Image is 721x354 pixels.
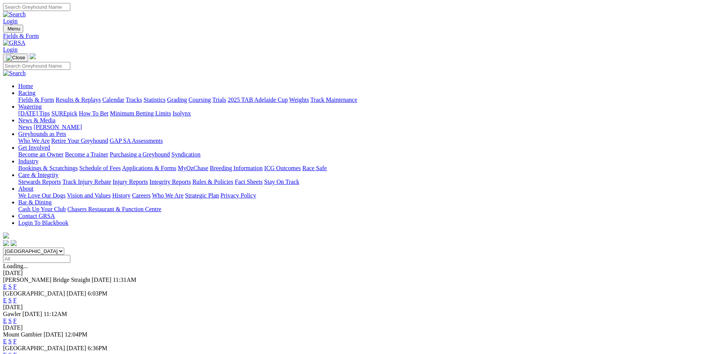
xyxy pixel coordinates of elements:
[264,179,299,185] a: Stay On Track
[88,290,108,297] span: 6:03PM
[302,165,326,171] a: Race Safe
[18,90,35,96] a: Racing
[192,179,233,185] a: Rules & Policies
[13,297,17,303] a: F
[18,144,50,151] a: Get Involved
[3,331,42,338] span: Mount Gambier
[18,165,718,172] div: Industry
[3,304,718,311] div: [DATE]
[212,96,226,103] a: Trials
[3,33,718,40] a: Fields & Form
[67,192,111,199] a: Vision and Values
[3,324,718,331] div: [DATE]
[3,270,718,277] div: [DATE]
[65,151,108,158] a: Become a Trainer
[149,179,191,185] a: Integrity Reports
[30,53,36,59] img: logo-grsa-white.png
[3,232,9,239] img: logo-grsa-white.png
[3,40,25,46] img: GRSA
[167,96,187,103] a: Grading
[18,192,718,199] div: About
[88,345,108,351] span: 6:36PM
[8,318,12,324] a: S
[18,192,65,199] a: We Love Our Dogs
[18,185,33,192] a: About
[264,165,301,171] a: ICG Outcomes
[311,96,357,103] a: Track Maintenance
[55,96,101,103] a: Results & Replays
[18,96,54,103] a: Fields & Form
[235,179,263,185] a: Fact Sheets
[18,124,718,131] div: News & Media
[18,151,718,158] div: Get Involved
[18,96,718,103] div: Racing
[18,220,68,226] a: Login To Blackbook
[18,165,78,171] a: Bookings & Scratchings
[189,96,211,103] a: Coursing
[18,179,61,185] a: Stewards Reports
[126,96,142,103] a: Tracks
[51,110,77,117] a: SUREpick
[171,151,200,158] a: Syndication
[112,192,130,199] a: History
[18,131,66,137] a: Greyhounds as Pets
[132,192,151,199] a: Careers
[18,137,718,144] div: Greyhounds as Pets
[3,18,17,24] a: Login
[110,137,163,144] a: GAP SA Assessments
[13,338,17,345] a: F
[65,331,87,338] span: 12:04PM
[3,318,7,324] a: E
[18,83,33,89] a: Home
[210,165,263,171] a: Breeding Information
[3,70,26,77] img: Search
[144,96,166,103] a: Statistics
[18,110,50,117] a: [DATE] Tips
[18,172,59,178] a: Care & Integrity
[3,338,7,345] a: E
[18,151,63,158] a: Become an Owner
[110,151,170,158] a: Purchasing a Greyhound
[13,318,17,324] a: F
[228,96,288,103] a: 2025 TAB Adelaide Cup
[33,124,82,130] a: [PERSON_NAME]
[18,117,55,123] a: News & Media
[3,54,28,62] button: Toggle navigation
[18,110,718,117] div: Wagering
[3,240,9,246] img: facebook.svg
[8,297,12,303] a: S
[3,11,26,18] img: Search
[178,165,208,171] a: MyOzChase
[18,206,718,213] div: Bar & Dining
[173,110,191,117] a: Isolynx
[289,96,309,103] a: Weights
[44,331,63,338] span: [DATE]
[18,206,66,212] a: Cash Up Your Club
[3,290,65,297] span: [GEOGRAPHIC_DATA]
[113,179,148,185] a: Injury Reports
[18,124,32,130] a: News
[8,338,12,345] a: S
[18,179,718,185] div: Care & Integrity
[220,192,256,199] a: Privacy Policy
[3,311,21,317] span: Gawler
[113,277,136,283] span: 11:31AM
[3,3,70,11] input: Search
[185,192,219,199] a: Strategic Plan
[18,158,38,164] a: Industry
[3,263,28,269] span: Loading...
[3,345,65,351] span: [GEOGRAPHIC_DATA]
[67,345,86,351] span: [DATE]
[44,311,67,317] span: 11:12AM
[3,297,7,303] a: E
[3,255,70,263] input: Select date
[18,213,55,219] a: Contact GRSA
[8,283,12,290] a: S
[18,137,50,144] a: Who We Are
[122,165,176,171] a: Applications & Forms
[3,62,70,70] input: Search
[3,25,23,33] button: Toggle navigation
[51,137,108,144] a: Retire Your Greyhound
[11,240,17,246] img: twitter.svg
